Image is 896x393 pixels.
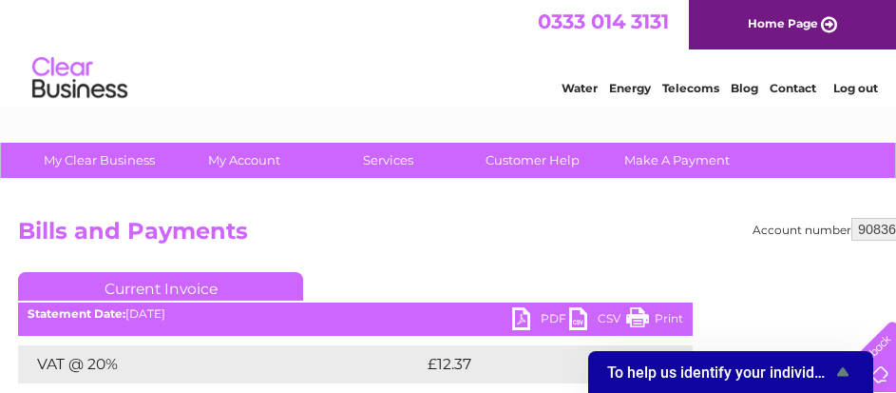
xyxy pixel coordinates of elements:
[165,143,322,178] a: My Account
[454,143,611,178] a: Customer Help
[423,345,652,383] td: £12.37
[562,81,598,95] a: Water
[833,81,878,95] a: Log out
[599,143,755,178] a: Make A Payment
[626,307,683,335] a: Print
[731,81,758,95] a: Blog
[18,272,303,301] a: Current Invoice
[609,81,651,95] a: Energy
[310,143,467,178] a: Services
[28,306,125,321] b: Statement Date:
[18,307,693,321] div: [DATE]
[512,307,569,335] a: PDF
[662,81,719,95] a: Telecoms
[607,364,831,382] span: To help us identify your individual feedback can you please enter your Business Name?
[21,143,178,178] a: My Clear Business
[569,307,626,335] a: CSV
[18,345,423,383] td: VAT @ 20%
[31,49,128,108] img: logo.png
[770,81,816,95] a: Contact
[538,10,669,33] a: 0333 014 3131
[607,361,854,383] button: Show survey - To help us identify your individual feedback can you please enter your Business Name?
